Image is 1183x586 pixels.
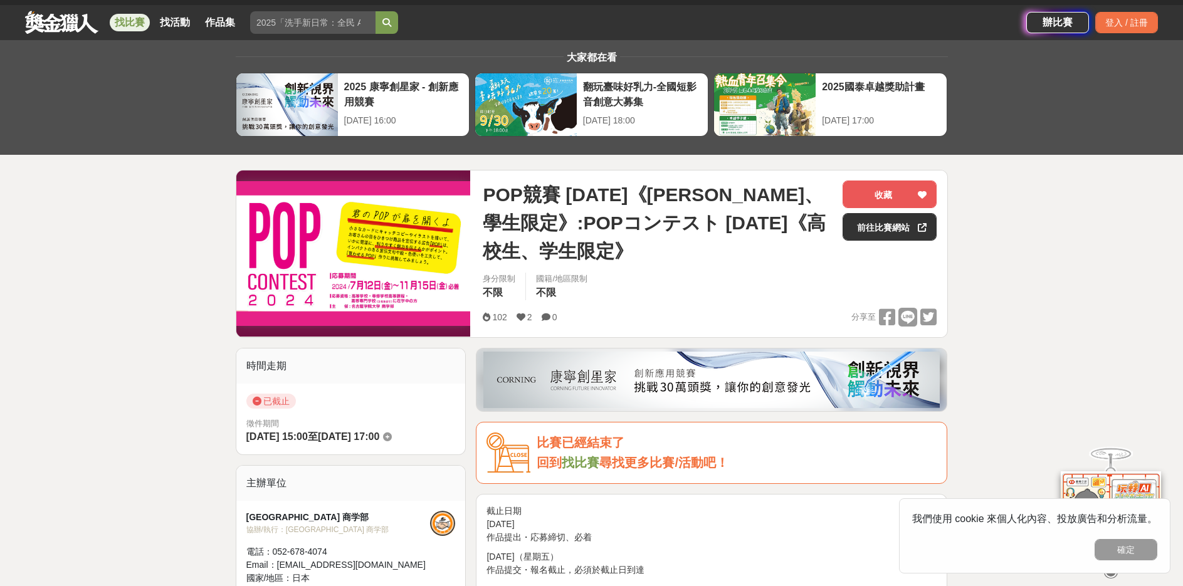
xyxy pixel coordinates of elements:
[599,456,728,469] span: 尋找更多比賽/活動吧！
[536,273,587,285] div: 國籍/地區限制
[483,287,503,298] span: 不限
[552,312,557,322] span: 0
[527,312,532,322] span: 2
[344,114,463,127] div: [DATE] 16:00
[492,312,507,322] span: 102
[200,14,240,31] a: 作品集
[246,431,308,442] span: [DATE] 15:00
[486,550,937,577] p: [DATE]（星期五） 作品提交・報名截止，必須於截止日到達
[562,456,599,469] a: 找比賽
[583,80,702,108] div: 翻玩臺味好乳力-全國短影音創意大募集
[236,181,471,326] img: Cover Image
[843,213,937,241] a: 前往比賽網站
[155,14,195,31] a: 找活動
[912,513,1157,524] span: 我們使用 cookie 來個人化內容、投放廣告和分析流量。
[246,573,293,583] span: 國家/地區：
[308,431,318,442] span: 至
[250,11,376,34] input: 2025「洗手新日常：全民 ALL IN」洗手歌全台徵選
[475,73,708,137] a: 翻玩臺味好乳力-全國短影音創意大募集[DATE] 18:00
[1061,471,1161,555] img: d2146d9a-e6f6-4337-9592-8cefde37ba6b.png
[246,558,431,572] div: Email： [EMAIL_ADDRESS][DOMAIN_NAME]
[318,431,379,442] span: [DATE] 17:00
[236,348,466,384] div: 時間走期
[564,52,620,63] span: 大家都在看
[1095,12,1158,33] div: 登入 / 註冊
[536,287,556,298] span: 不限
[110,14,150,31] a: 找比賽
[246,511,431,524] div: [GEOGRAPHIC_DATA] 商学部
[246,394,296,409] span: 已截止
[537,432,937,453] div: 比賽已經結束了
[1095,539,1157,560] button: 確定
[583,114,702,127] div: [DATE] 18:00
[236,466,466,501] div: 主辦單位
[246,545,431,558] div: 電話： 052-678-4074
[822,114,940,127] div: [DATE] 17:00
[483,273,515,285] div: 身分限制
[822,80,940,108] div: 2025國泰卓越獎助計畫
[246,419,279,428] span: 徵件期間
[236,73,470,137] a: 2025 康寧創星家 - 創新應用競賽[DATE] 16:00
[483,181,833,265] span: POP競賽 [DATE]《[PERSON_NAME]、學生限定》:POPコンテスト [DATE]《高校生、学生限定》
[344,80,463,108] div: 2025 康寧創星家 - 創新應用競賽
[246,524,431,535] div: 協辦/執行： [GEOGRAPHIC_DATA] 商学部
[851,308,876,327] span: 分享至
[1026,12,1089,33] a: 辦比賽
[292,573,310,583] span: 日本
[486,505,937,544] p: 截止日期 [DATE] 作品提出・応募締切、必着
[483,352,940,408] img: be6ed63e-7b41-4cb8-917a-a53bd949b1b4.png
[486,432,530,473] img: Icon
[537,456,562,469] span: 回到
[843,181,937,208] button: 收藏
[713,73,947,137] a: 2025國泰卓越獎助計畫[DATE] 17:00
